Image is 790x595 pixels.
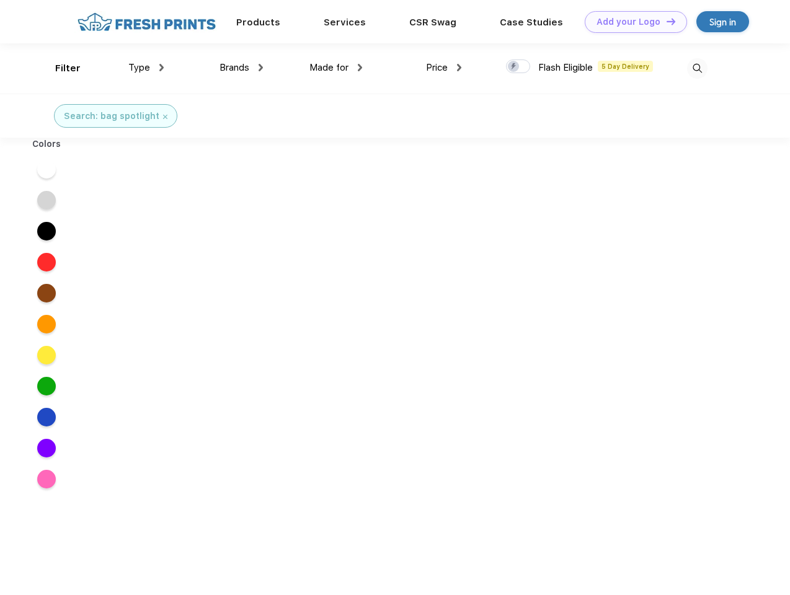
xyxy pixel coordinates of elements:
[696,11,749,32] a: Sign in
[64,110,159,123] div: Search: bag spotlight
[358,64,362,71] img: dropdown.png
[220,62,249,73] span: Brands
[426,62,448,73] span: Price
[259,64,263,71] img: dropdown.png
[597,17,660,27] div: Add your Logo
[128,62,150,73] span: Type
[55,61,81,76] div: Filter
[598,61,653,72] span: 5 Day Delivery
[163,115,167,119] img: filter_cancel.svg
[159,64,164,71] img: dropdown.png
[236,17,280,28] a: Products
[74,11,220,33] img: fo%20logo%202.webp
[687,58,708,79] img: desktop_search.svg
[538,62,593,73] span: Flash Eligible
[23,138,71,151] div: Colors
[667,18,675,25] img: DT
[709,15,736,29] div: Sign in
[309,62,348,73] span: Made for
[457,64,461,71] img: dropdown.png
